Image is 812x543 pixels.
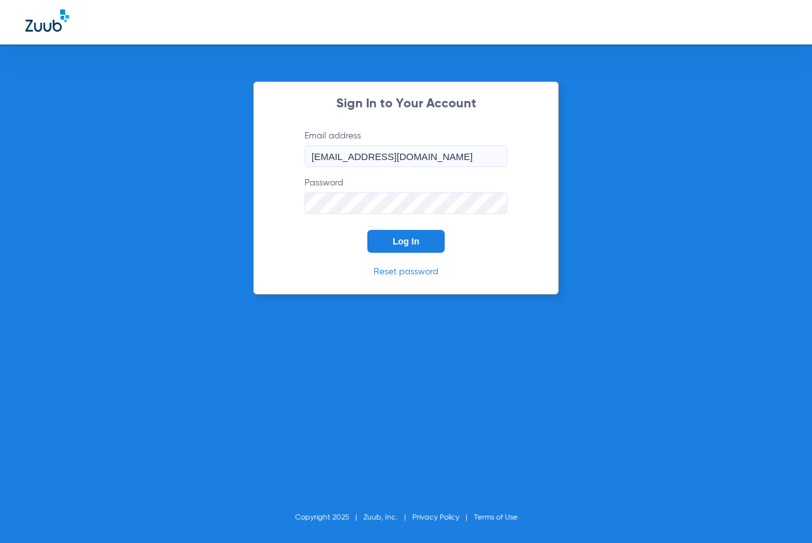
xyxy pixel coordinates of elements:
[749,482,812,543] iframe: Chat Widget
[367,230,445,253] button: Log In
[304,177,507,214] label: Password
[304,130,507,167] label: Email address
[304,192,507,214] input: Password
[363,511,412,524] li: Zuub, Inc.
[412,514,459,521] a: Privacy Policy
[393,236,419,246] span: Log In
[304,145,507,167] input: Email address
[295,511,363,524] li: Copyright 2025
[474,514,518,521] a: Terms of Use
[285,98,527,111] h2: Sign In to Your Account
[25,10,69,32] img: Zuub Logo
[374,267,438,276] a: Reset password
